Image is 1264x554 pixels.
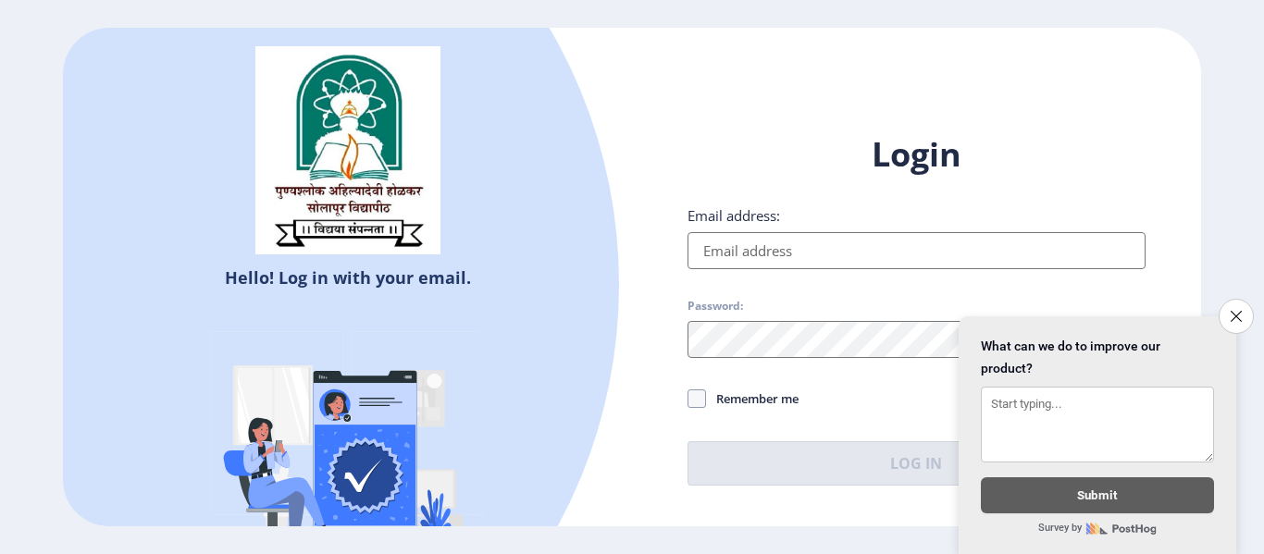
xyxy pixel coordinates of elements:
[688,206,780,225] label: Email address:
[255,46,440,255] img: sulogo.png
[688,232,1146,269] input: Email address
[688,299,743,314] label: Password:
[688,441,1146,486] button: Log In
[706,388,799,410] span: Remember me
[688,132,1146,177] h1: Login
